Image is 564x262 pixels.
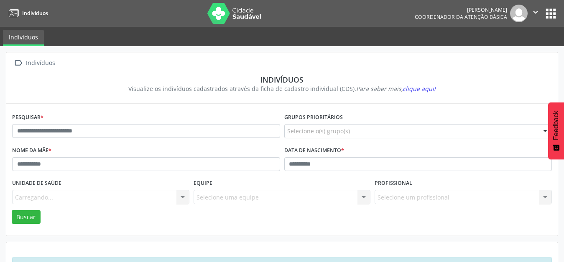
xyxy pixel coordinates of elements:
a:  Indivíduos [12,57,56,69]
label: Profissional [375,177,412,190]
i:  [531,8,540,17]
a: Indivíduos [3,30,44,46]
span: clique aqui! [403,85,436,93]
label: Grupos prioritários [284,111,343,124]
span: Coordenador da Atenção Básica [415,13,507,21]
label: Unidade de saúde [12,177,61,190]
div: Indivíduos [18,75,546,84]
div: Visualize os indivíduos cadastrados através da ficha de cadastro individual (CDS). [18,84,546,93]
span: Selecione o(s) grupo(s) [287,127,350,135]
label: Data de nascimento [284,144,344,157]
label: Equipe [194,177,212,190]
label: Nome da mãe [12,144,51,157]
i:  [12,57,24,69]
span: Feedback [552,111,560,140]
img: img [510,5,528,22]
label: Pesquisar [12,111,43,124]
button: Buscar [12,210,41,224]
i: Para saber mais, [356,85,436,93]
button:  [528,5,544,22]
button: Feedback - Mostrar pesquisa [548,102,564,159]
a: Indivíduos [6,6,48,20]
div: Indivíduos [24,57,56,69]
button: apps [544,6,558,21]
div: [PERSON_NAME] [415,6,507,13]
span: Indivíduos [22,10,48,17]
